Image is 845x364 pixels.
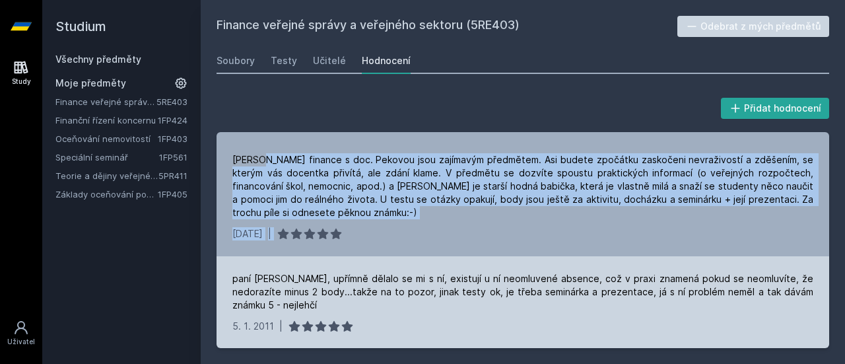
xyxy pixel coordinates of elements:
[55,95,156,108] a: Finance veřejné správy a veřejného sektoru
[3,313,40,353] a: Uživatel
[3,53,40,93] a: Study
[156,96,187,107] a: 5RE403
[158,170,187,181] a: 5PR411
[721,98,830,119] button: Přidat hodnocení
[55,151,159,164] a: Speciální seminář
[362,48,411,74] a: Hodnocení
[55,169,158,182] a: Teorie a dějiny veřejné správy
[271,54,297,67] div: Testy
[55,188,158,201] a: Základy oceňování podniku
[217,54,255,67] div: Soubory
[232,227,263,240] div: [DATE]
[677,16,830,37] button: Odebrat z mých předmětů
[232,153,813,219] div: [PERSON_NAME] finance s doc. Pekovou jsou zajímavým předmětem. Asi budete zpočátku zaskočeni nevr...
[232,320,274,333] div: 5. 1. 2011
[271,48,297,74] a: Testy
[268,227,271,240] div: |
[158,133,187,144] a: 1FP403
[232,272,813,312] div: paní [PERSON_NAME], upřímně dělalo se mi s ní, existují u ní neomluvené absence, což v praxi znam...
[12,77,31,87] div: Study
[158,189,187,200] a: 1FP405
[313,48,346,74] a: Učitelé
[55,114,158,127] a: Finanční řízení koncernu
[55,77,126,90] span: Moje předměty
[279,320,283,333] div: |
[55,54,141,65] a: Všechny předměty
[217,48,255,74] a: Soubory
[159,152,187,163] a: 1FP561
[158,115,187,126] a: 1FP424
[55,132,158,145] a: Oceňování nemovitostí
[313,54,346,67] div: Učitelé
[7,337,35,347] div: Uživatel
[362,54,411,67] div: Hodnocení
[217,16,677,37] h2: Finance veřejné správy a veřejného sektoru (5RE403)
